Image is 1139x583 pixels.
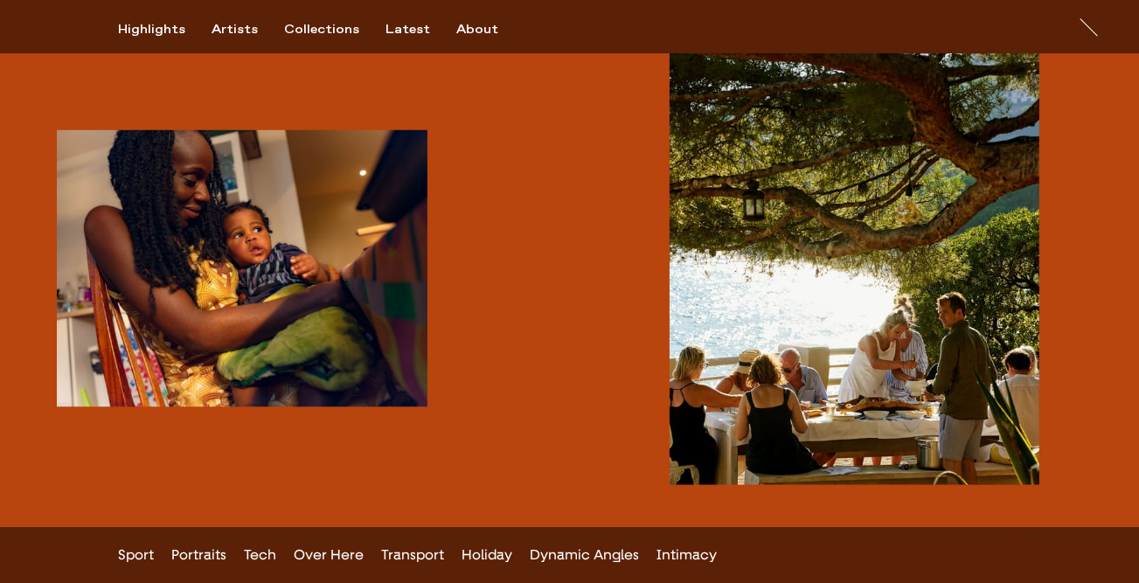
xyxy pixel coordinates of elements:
[381,546,444,563] a: Transport
[171,546,226,563] a: Portraits
[462,546,512,563] a: Holiday
[284,22,359,38] div: Collections
[456,22,498,38] div: About
[294,546,364,563] a: Over Here
[656,546,717,563] a: Intimacy
[456,22,524,38] button: About
[244,546,276,563] a: Tech
[284,22,385,38] button: Collections
[385,22,430,38] div: Latest
[118,22,212,38] button: Highlights
[118,546,154,563] a: Sport
[385,22,456,38] button: Latest
[212,22,258,38] div: Artists
[212,22,284,38] button: Artists
[118,22,185,38] div: Highlights
[530,546,639,563] a: Dynamic Angles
